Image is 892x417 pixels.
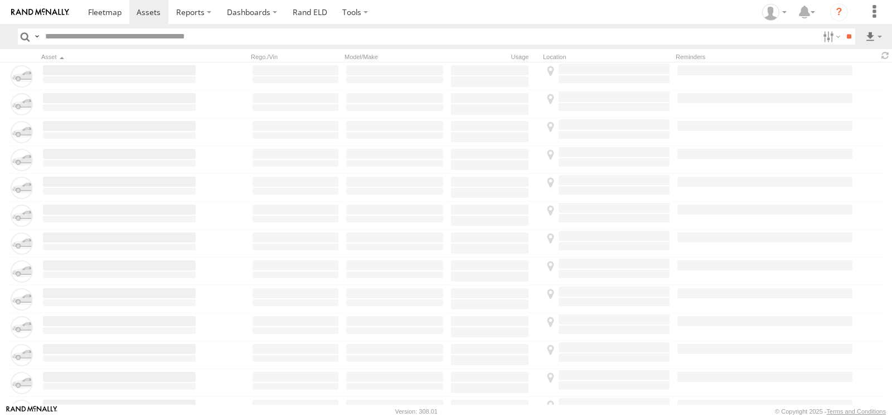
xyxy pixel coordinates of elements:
div: Usage [449,53,539,61]
div: Model/Make [345,53,445,61]
label: Search Query [32,28,41,45]
div: Rego./Vin [251,53,340,61]
div: Version: 308.01 [395,408,438,415]
div: © Copyright 2025 - [775,408,886,415]
div: Reminders [676,53,782,61]
a: Terms and Conditions [827,408,886,415]
i: ? [830,3,848,21]
label: Search Filter Options [818,28,842,45]
span: Refresh [879,50,892,61]
div: Location [543,53,671,61]
a: Visit our Website [6,406,57,417]
div: Click to Sort [41,53,197,61]
img: rand-logo.svg [11,8,69,16]
label: Export results as... [864,28,883,45]
div: Victor Calcano Jr [758,4,791,21]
